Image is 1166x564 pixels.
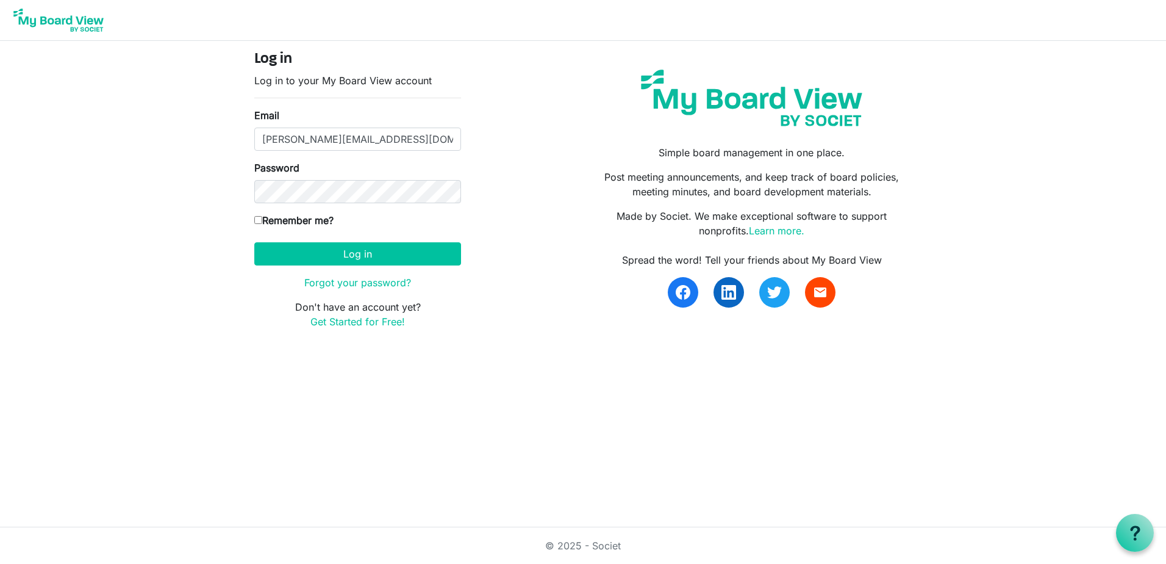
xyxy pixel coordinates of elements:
h4: Log in [254,51,461,68]
a: Forgot your password? [304,277,411,289]
img: linkedin.svg [721,285,736,300]
label: Email [254,108,279,123]
p: Don't have an account yet? [254,300,461,329]
label: Password [254,161,299,175]
a: Learn more. [749,225,804,237]
a: email [805,277,835,308]
a: © 2025 - Societ [545,540,621,552]
img: my-board-view-societ.svg [632,60,871,136]
span: email [813,285,828,300]
input: Remember me? [254,216,262,224]
img: twitter.svg [767,285,782,300]
div: Spread the word! Tell your friends about My Board View [592,253,912,267]
label: Remember me? [254,213,334,228]
img: facebook.svg [676,285,690,300]
a: Get Started for Free! [310,316,405,328]
p: Post meeting announcements, and keep track of board policies, meeting minutes, and board developm... [592,170,912,199]
p: Simple board management in one place. [592,145,912,160]
p: Log in to your My Board View account [254,73,461,88]
p: Made by Societ. We make exceptional software to support nonprofits. [592,209,912,238]
img: My Board View Logo [10,5,107,35]
button: Log in [254,242,461,266]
